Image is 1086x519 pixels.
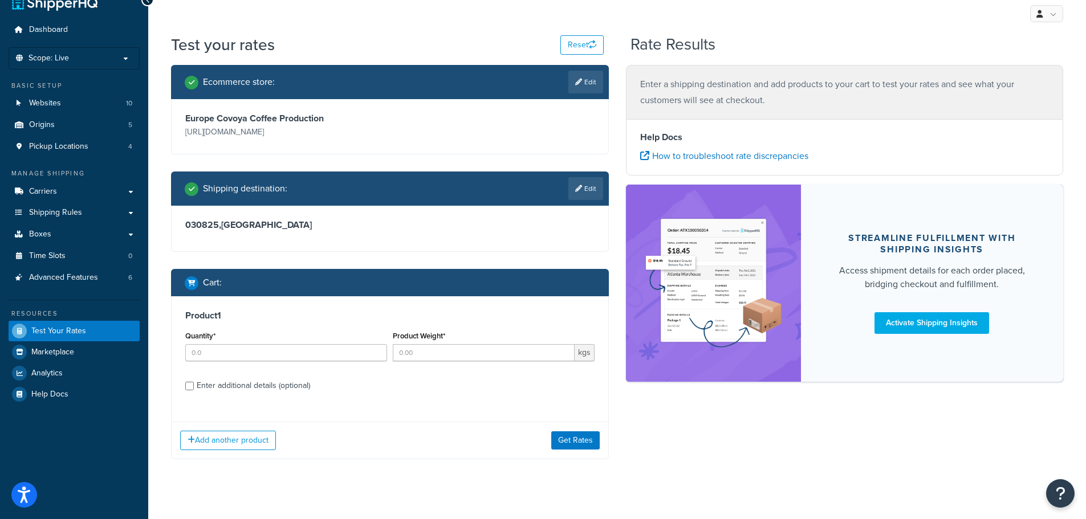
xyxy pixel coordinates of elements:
[29,273,98,283] span: Advanced Features
[9,202,140,223] a: Shipping Rules
[29,142,88,152] span: Pickup Locations
[185,219,595,231] h3: 030825 , [GEOGRAPHIC_DATA]
[551,431,600,449] button: Get Rates
[29,54,69,63] span: Scope: Live
[1046,479,1075,508] button: Open Resource Center
[568,177,603,200] a: Edit
[128,142,132,152] span: 4
[9,321,140,341] a: Test Your Rates
[203,183,287,194] h2: Shipping destination :
[9,246,140,267] a: Time Slots0
[828,232,1036,255] div: Streamline Fulfillment with Shipping Insights
[393,332,445,340] label: Product Weight*
[128,251,132,261] span: 0
[31,326,86,336] span: Test Your Rates
[203,277,222,288] h2: Cart :
[568,71,603,93] a: Edit
[640,130,1050,144] h4: Help Docs
[185,310,595,321] h3: Product 1
[9,267,140,288] a: Advanced Features6
[185,124,387,140] p: [URL][DOMAIN_NAME]
[29,25,68,35] span: Dashboard
[185,113,387,124] h3: Europe Covoya Coffee Production
[29,230,51,239] span: Boxes
[9,309,140,318] div: Resources
[9,93,140,114] a: Websites10
[631,36,715,54] h2: Rate Results
[643,202,784,365] img: feature-image-si-e24932ea9b9fcd0ff835db86be1ff8d589347e8876e1638d903ea230a36726be.png
[9,342,140,362] a: Marketplace
[9,81,140,91] div: Basic Setup
[9,19,140,40] a: Dashboard
[128,120,132,130] span: 5
[185,332,215,340] label: Quantity*
[9,136,140,157] li: Pickup Locations
[29,208,82,218] span: Shipping Rules
[9,136,140,157] a: Pickup Locations4
[9,363,140,383] a: Analytics
[29,251,66,261] span: Time Slots
[875,312,989,334] a: Activate Shipping Insights
[640,76,1050,108] p: Enter a shipping destination and add products to your cart to test your rates and see what your c...
[9,115,140,136] a: Origins5
[393,344,575,361] input: 0.00
[9,115,140,136] li: Origins
[828,264,1036,291] div: Access shipment details for each order placed, bridging checkout and fulfillment.
[128,273,132,283] span: 6
[29,99,61,108] span: Websites
[29,120,55,130] span: Origins
[180,431,276,450] button: Add another product
[9,169,140,178] div: Manage Shipping
[126,99,132,108] span: 10
[9,246,140,267] li: Time Slots
[9,224,140,245] a: Boxes
[197,378,310,394] div: Enter additional details (optional)
[185,344,387,361] input: 0.0
[9,181,140,202] a: Carriers
[31,369,63,378] span: Analytics
[560,35,604,55] button: Reset
[31,348,74,357] span: Marketplace
[185,382,194,390] input: Enter additional details (optional)
[640,149,808,162] a: How to troubleshoot rate discrepancies
[31,390,68,399] span: Help Docs
[29,187,57,197] span: Carriers
[9,384,140,404] a: Help Docs
[171,34,275,56] h1: Test your rates
[9,267,140,288] li: Advanced Features
[575,344,595,361] span: kgs
[9,93,140,114] li: Websites
[203,77,275,87] h2: Ecommerce store :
